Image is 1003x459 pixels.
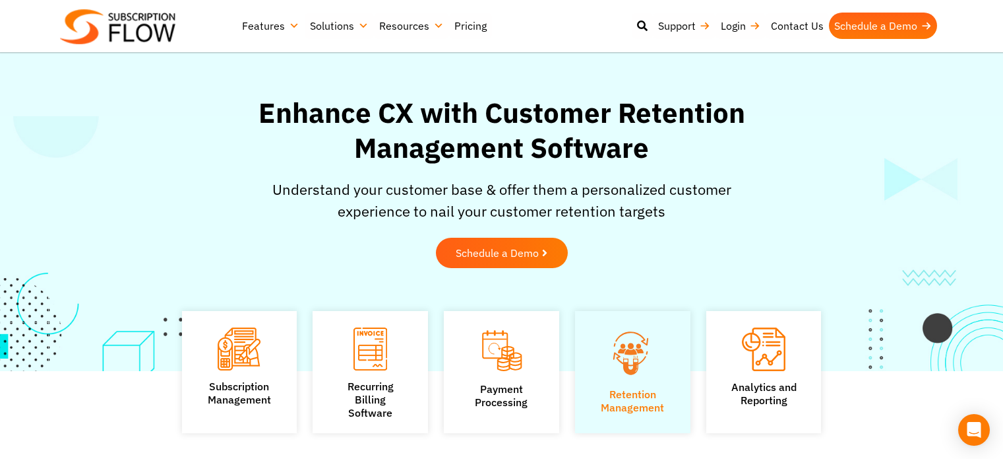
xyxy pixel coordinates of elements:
a: Retention Management [601,388,664,414]
a: Resources [374,13,449,39]
a: Support [653,13,715,39]
h1: Enhance CX with Customer Retention Management Software [228,96,775,165]
a: Schedule a Demo [436,238,568,268]
a: Solutions [305,13,374,39]
img: Subscriptionflow [60,9,175,44]
a: Pricing [449,13,492,39]
a: PaymentProcessing [475,382,528,409]
p: Understand your customer base & offer them a personalized customer experience to nail your custom... [261,178,743,222]
a: SubscriptionManagement [208,380,271,406]
img: Subscription Management icon [218,328,260,371]
img: Recurring Billing Software icon [353,328,387,371]
a: Analytics andReporting [731,380,797,407]
img: Retention Management icon [595,328,671,378]
span: Schedule a Demo [456,248,539,258]
div: Open Intercom Messenger [958,414,990,446]
img: Payment Processing icon [480,328,523,373]
a: Features [237,13,305,39]
img: Analytics and Reporting icon [742,328,785,371]
a: Login [715,13,766,39]
a: Schedule a Demo [829,13,937,39]
a: Contact Us [766,13,829,39]
a: Recurring Billing Software [348,380,394,419]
